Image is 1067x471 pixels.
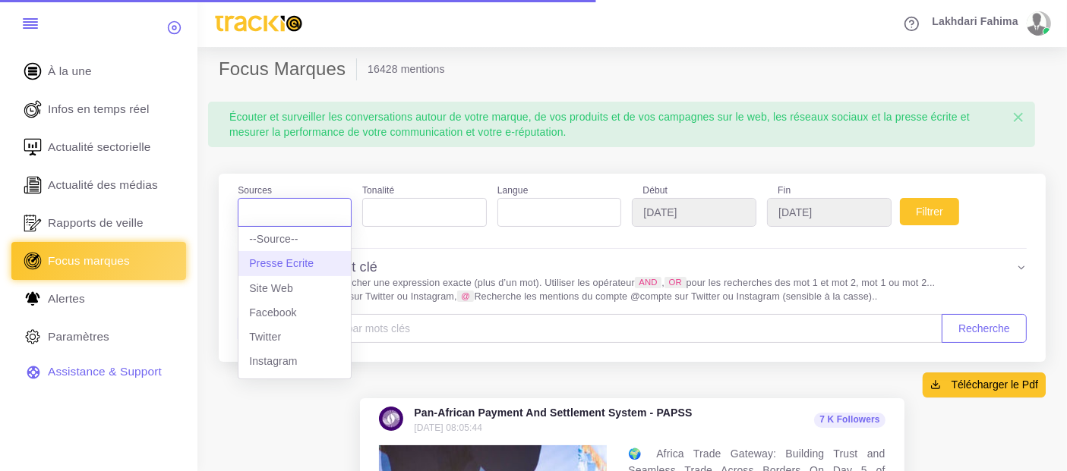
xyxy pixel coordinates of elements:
[11,166,186,204] a: Actualité des médias
[21,98,44,121] img: revue-live.svg
[942,314,1027,343] button: Recherche
[48,253,130,269] span: Focus marques
[48,101,150,118] span: Infos en temps réel
[48,177,158,193] span: Actualité des médias
[238,227,351,251] li: --Source--
[379,407,403,431] img: Avatar
[414,422,482,433] small: [DATE] 08:05:44
[219,58,357,80] h2: Focus Marques
[1002,102,1035,133] button: Close
[952,377,1038,392] span: Télécharger le Pdf
[48,363,162,380] span: Assistance & Support
[11,242,186,280] a: Focus marques
[767,198,892,227] input: YYYY-MM-DD
[21,250,44,272] img: focus-marques.svg
[48,215,144,231] span: Rapports de veille
[238,349,351,373] li: Instagram
[11,90,186,128] a: Infos en temps réel
[48,328,109,345] span: Paramètres
[1012,105,1024,129] span: ×
[632,198,756,227] input: YYYY-MM-DD
[11,204,186,242] a: Rapports de veille
[21,174,44,196] img: revue-editorielle.svg
[21,287,44,310] img: Alerte.svg
[21,325,44,348] img: parametre.svg
[219,102,1024,147] div: Écouter et surveiller les conversations autour de votre marque, de vos produits et de vos campagn...
[238,325,351,349] li: Twitter
[665,277,686,288] code: OR
[48,139,151,155] span: Actualité sectorielle
[48,63,92,80] span: À la une
[238,300,351,325] li: Facebook
[11,128,186,166] a: Actualité sectorielle
[932,16,1018,27] span: Lakhdari Fahima
[1027,11,1046,36] img: avatar
[208,8,309,39] img: trackio.svg
[281,314,942,343] input: Amount
[925,11,1056,36] a: Lakhdari Fahima avatar
[238,184,272,198] label: Sources
[238,251,351,275] li: Presse Ecrite
[21,212,44,234] img: rapport_1.svg
[900,198,959,225] button: Filtrer
[238,276,351,300] li: Site Web
[238,374,351,398] li: Forum
[368,61,445,77] li: 16428 mentions
[457,290,475,302] code: @
[362,184,394,198] label: Tonalité
[632,184,756,198] label: Début
[21,60,44,83] img: home.svg
[923,372,1046,397] button: Télécharger le Pdf
[814,413,885,428] div: 7 K Followers
[238,276,1027,303] p: Utilisez les pour rechercher une expression exacte (plus d’un mot). Utiliser les opérateur , pour...
[497,184,529,198] label: Langue
[414,407,692,419] h5: Pan-African Payment And Settlement System - PAPSS
[635,277,662,288] code: AND
[21,136,44,159] img: revue-sectorielle.svg
[767,184,892,198] label: Fin
[11,52,186,90] a: À la une
[11,280,186,318] a: Alertes
[11,318,186,356] a: Paramètres
[48,290,85,307] span: Alertes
